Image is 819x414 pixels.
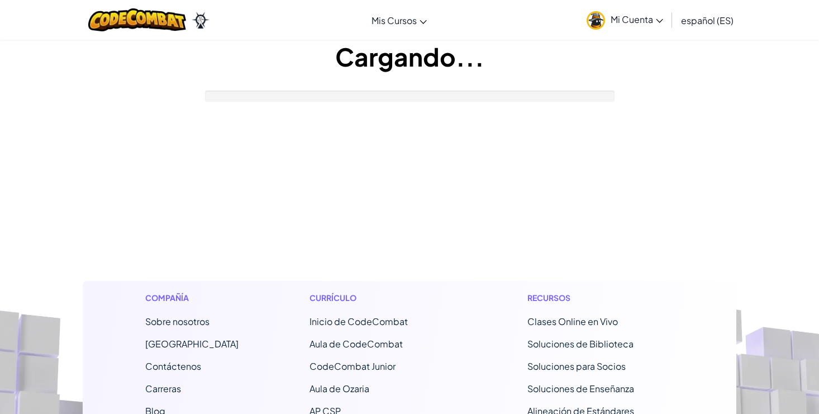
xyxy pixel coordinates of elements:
[527,360,626,372] a: Soluciones para Socios
[581,2,669,37] a: Mi Cuenta
[145,338,239,350] a: [GEOGRAPHIC_DATA]
[88,8,186,31] img: CodeCombat logo
[366,5,432,35] a: Mis Cursos
[145,383,181,394] a: Carreras
[309,316,408,327] span: Inicio de CodeCombat
[681,15,734,26] span: español (ES)
[309,360,396,372] a: CodeCombat Junior
[675,5,739,35] a: español (ES)
[527,383,634,394] a: Soluciones de Enseñanza
[145,292,239,304] h1: Compañía
[527,316,618,327] a: Clases Online en Vivo
[309,383,369,394] a: Aula de Ozaria
[611,13,663,25] span: Mi Cuenta
[309,338,403,350] a: Aula de CodeCombat
[145,316,209,327] a: Sobre nosotros
[309,292,456,304] h1: Currículo
[587,11,605,30] img: avatar
[145,360,201,372] span: Contáctenos
[527,292,674,304] h1: Recursos
[372,15,417,26] span: Mis Cursos
[527,338,634,350] a: Soluciones de Biblioteca
[192,12,209,29] img: Ozaria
